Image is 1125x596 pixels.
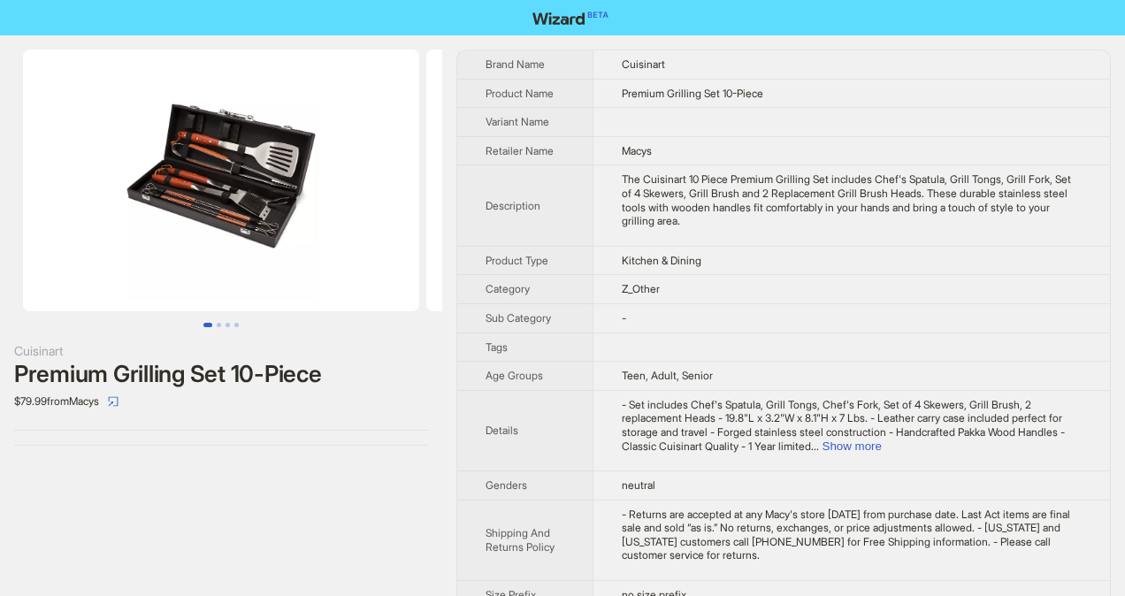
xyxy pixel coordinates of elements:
span: Cuisinart [622,57,665,71]
span: Brand Name [486,57,545,71]
span: neutral [622,478,655,492]
span: Description [486,199,540,212]
div: The Cuisinart 10 Piece Premium Grilling Set includes Chef's Spatula, Grill Tongs, Grill Fork, Set... [622,172,1082,227]
span: Tags [486,340,508,354]
span: Genders [486,478,527,492]
span: Shipping And Returns Policy [486,526,555,554]
button: Go to slide 1 [203,323,212,327]
span: Product Type [486,254,548,267]
button: Go to slide 4 [234,323,239,327]
img: Premium Grilling Set 10-Piece image 2 [426,50,823,311]
span: Z_Other [622,282,660,295]
img: Premium Grilling Set 10-Piece image 1 [23,50,419,311]
div: Premium Grilling Set 10-Piece [14,361,428,387]
div: - Returns are accepted at any Macy's store within 30 days from purchase date. Last Act items are ... [622,508,1082,562]
div: Cuisinart [14,341,428,361]
div: - Set includes Chef's Spatula, Grill Tongs, Chef's Fork, Set of 4 Skewers, Grill Brush, 2 replace... [622,398,1082,453]
span: select [108,396,119,407]
span: - Set includes Chef's Spatula, Grill Tongs, Chef's Fork, Set of 4 Skewers, Grill Brush, 2 replace... [622,398,1065,453]
span: Sub Category [486,311,551,325]
button: Go to slide 3 [226,323,230,327]
button: Go to slide 2 [217,323,221,327]
span: Category [486,282,530,295]
span: Variant Name [486,115,549,128]
span: Kitchen & Dining [622,254,701,267]
span: Premium Grilling Set 10-Piece [622,87,763,100]
span: Age Groups [486,369,543,382]
div: $79.99 from Macys [14,387,428,416]
span: ... [811,439,819,453]
span: - [622,311,626,325]
span: Retailer Name [486,144,554,157]
span: Details [486,424,518,437]
button: Expand [823,439,882,453]
span: Teen, Adult, Senior [622,369,713,382]
span: Product Name [486,87,554,100]
span: Macys [622,144,652,157]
